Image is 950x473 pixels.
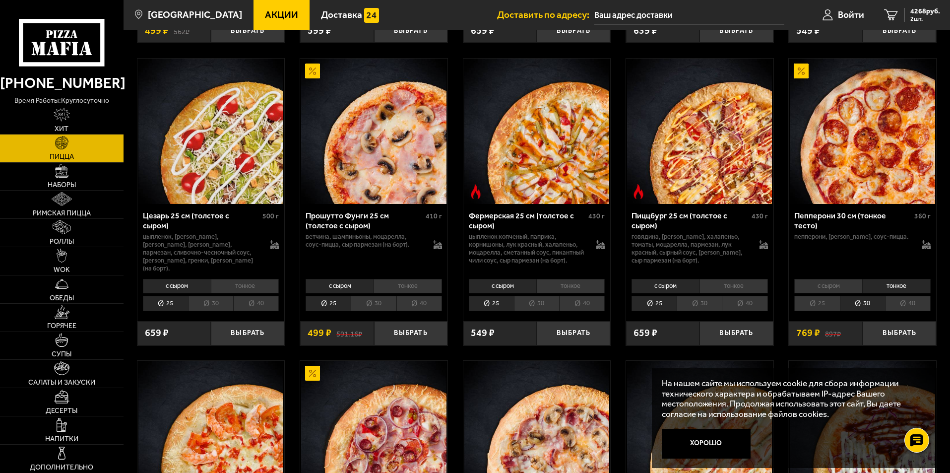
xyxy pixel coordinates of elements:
[351,296,396,311] li: 30
[794,211,912,230] div: Пепперони 30 см (тонкое тесто)
[305,366,320,381] img: Акционный
[633,26,657,36] span: 639 ₽
[143,211,260,230] div: Цезарь 25 см (толстое с сыром)
[796,26,820,36] span: 549 ₽
[790,59,935,203] img: Пепперони 30 см (тонкое тесто)
[301,59,446,203] img: Прошутто Фунги 25 см (толстое с сыром)
[396,296,442,311] li: 40
[211,321,284,345] button: Выбрать
[145,328,169,338] span: 659 ₽
[211,19,284,43] button: Выбрать
[464,59,609,203] img: Фермерская 25 см (толстое с сыром)
[469,296,514,311] li: 25
[796,328,820,338] span: 769 ₽
[537,321,610,345] button: Выбрать
[188,296,233,311] li: 30
[50,153,74,160] span: Пицца
[463,59,611,203] a: Острое блюдоФермерская 25 см (толстое с сыром)
[794,279,862,293] li: с сыром
[914,212,931,220] span: 360 г
[699,321,773,345] button: Выбрать
[55,126,68,133] span: Хит
[514,296,559,311] li: 30
[536,279,605,293] li: тонкое
[28,379,95,386] span: Салаты и закуски
[632,211,749,230] div: Пиццбург 25 см (толстое с сыром)
[47,323,76,330] span: Горячее
[469,233,586,265] p: цыпленок копченый, паприка, корнишоны, лук красный, халапеньо, моцарелла, сметанный соус, пикантн...
[308,328,331,338] span: 499 ₽
[143,279,211,293] li: с сыром
[794,296,839,311] li: 25
[789,59,936,203] a: АкционныйПепперони 30 см (тонкое тесто)
[588,212,605,220] span: 430 г
[627,59,772,203] img: Пиццбург 25 см (толстое с сыром)
[321,10,362,19] span: Доставка
[840,296,885,311] li: 30
[626,59,773,203] a: Острое блюдоПиццбург 25 см (толстое с сыром)
[910,8,940,15] span: 4268 руб.
[825,328,841,338] s: 897 ₽
[306,279,374,293] li: с сыром
[48,182,76,189] span: Наборы
[306,211,423,230] div: Прошутто Фунги 25 см (толстое с сыром)
[699,19,773,43] button: Выбрать
[300,59,447,203] a: АкционныйПрошутто Фунги 25 см (толстое с сыром)
[677,296,722,311] li: 30
[594,6,784,24] input: Ваш адрес доставки
[143,233,260,272] p: цыпленок, [PERSON_NAME], [PERSON_NAME], [PERSON_NAME], пармезан, сливочно-чесночный соус, [PERSON...
[33,210,91,217] span: Римская пицца
[336,328,362,338] s: 591.16 ₽
[862,279,931,293] li: тонкое
[137,59,285,203] a: Цезарь 25 см (толстое с сыром)
[52,351,71,358] span: Супы
[468,184,483,199] img: Острое блюдо
[537,19,610,43] button: Выбрать
[910,16,940,22] span: 2 шт.
[426,212,442,220] span: 410 г
[211,279,279,293] li: тонкое
[885,296,931,311] li: 40
[497,10,594,19] span: Доставить по адресу:
[374,279,442,293] li: тонкое
[308,26,331,36] span: 599 ₽
[306,233,423,249] p: ветчина, шампиньоны, моцарелла, соус-пицца, сыр пармезан (на борт).
[306,296,351,311] li: 25
[46,407,77,414] span: Десерты
[148,10,242,19] span: [GEOGRAPHIC_DATA]
[374,19,447,43] button: Выбрать
[50,238,74,245] span: Роллы
[305,64,320,78] img: Акционный
[631,184,646,199] img: Острое блюдо
[469,279,537,293] li: с сыром
[632,296,677,311] li: 25
[262,212,279,220] span: 500 г
[469,211,586,230] div: Фермерская 25 см (толстое с сыром)
[265,10,298,19] span: Акции
[54,267,70,273] span: WOK
[633,328,657,338] span: 659 ₽
[45,436,78,443] span: Напитки
[143,296,188,311] li: 25
[233,296,279,311] li: 40
[30,464,93,471] span: Дополнительно
[145,26,169,36] span: 499 ₽
[374,321,447,345] button: Выбрать
[471,26,495,36] span: 659 ₽
[794,64,809,78] img: Акционный
[364,8,379,23] img: 15daf4d41897b9f0e9f617042186c801.svg
[752,212,768,220] span: 430 г
[838,10,864,19] span: Войти
[632,233,749,265] p: говядина, [PERSON_NAME], халапеньо, томаты, моцарелла, пармезан, лук красный, сырный соус, [PERSO...
[559,296,605,311] li: 40
[722,296,767,311] li: 40
[863,321,936,345] button: Выбрать
[794,233,912,241] p: пепперони, [PERSON_NAME], соус-пицца.
[174,26,190,36] s: 562 ₽
[699,279,768,293] li: тонкое
[138,59,283,203] img: Цезарь 25 см (толстое с сыром)
[471,328,495,338] span: 549 ₽
[50,295,74,302] span: Обеды
[662,429,751,459] button: Хорошо
[662,378,921,419] p: На нашем сайте мы используем cookie для сбора информации технического характера и обрабатываем IP...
